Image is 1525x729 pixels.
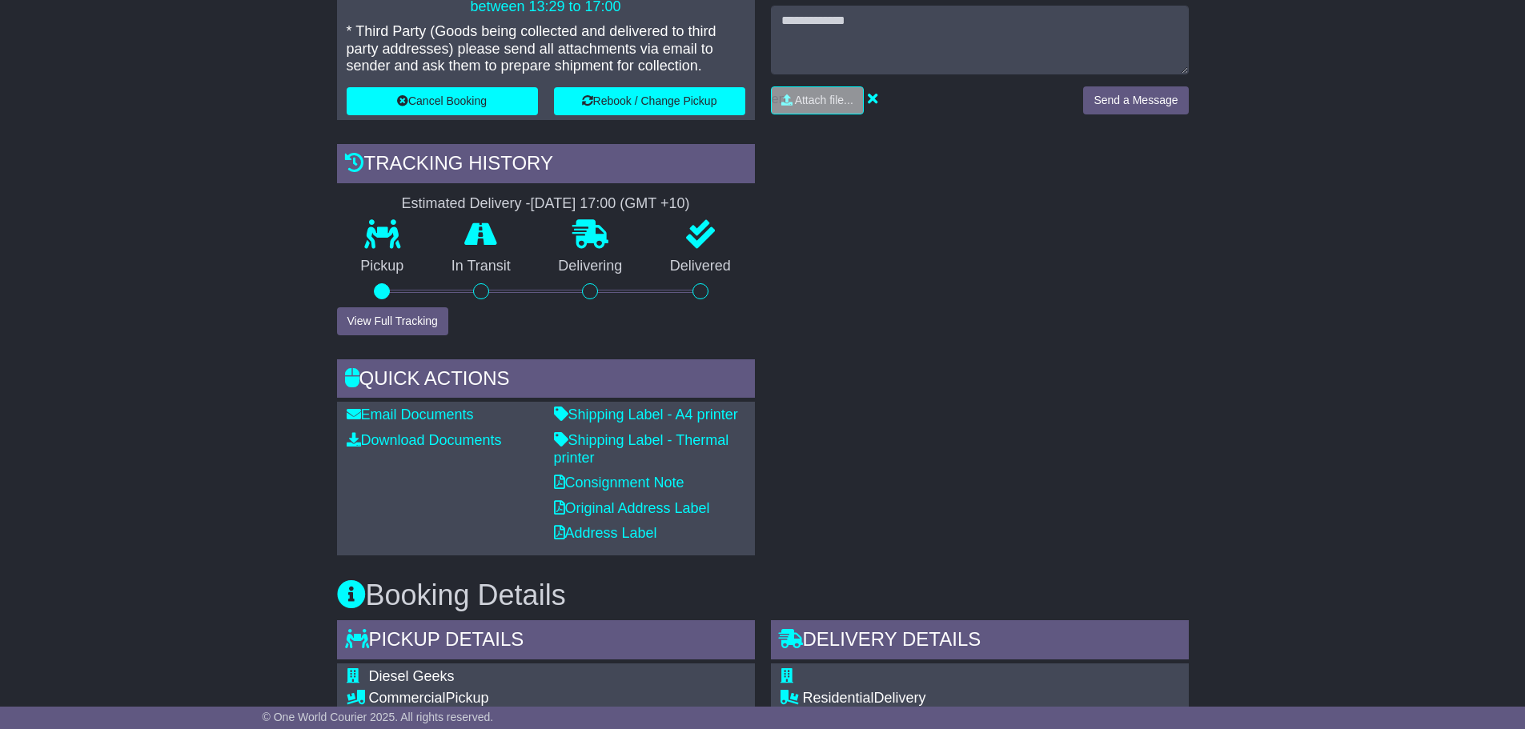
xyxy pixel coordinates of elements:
a: Download Documents [347,432,502,448]
p: In Transit [427,258,535,275]
p: Delivering [535,258,647,275]
span: Commercial [369,690,446,706]
a: Shipping Label - Thermal printer [554,432,729,466]
span: Diesel Geeks [369,668,455,684]
div: Pickup [369,690,732,707]
a: Consignment Note [554,475,684,491]
div: [DATE] 17:00 (GMT +10) [531,195,690,213]
a: Original Address Label [554,500,710,516]
button: View Full Tracking [337,307,448,335]
a: Address Label [554,525,657,541]
div: Pickup Details [337,620,755,663]
p: * Third Party (Goods being collected and delivered to third party addresses) please send all atta... [347,23,745,75]
span: © One World Courier 2025. All rights reserved. [263,711,494,723]
div: Estimated Delivery - [337,195,755,213]
h3: Booking Details [337,579,1189,611]
div: Tracking history [337,144,755,187]
div: Delivery [803,690,1079,707]
span: Residential [803,690,874,706]
a: Shipping Label - A4 printer [554,407,738,423]
p: Delivered [646,258,755,275]
div: Delivery Details [771,620,1189,663]
a: Email Documents [347,407,474,423]
div: Quick Actions [337,359,755,403]
button: Rebook / Change Pickup [554,87,745,115]
p: Pickup [337,258,428,275]
button: Cancel Booking [347,87,538,115]
button: Send a Message [1083,86,1188,114]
